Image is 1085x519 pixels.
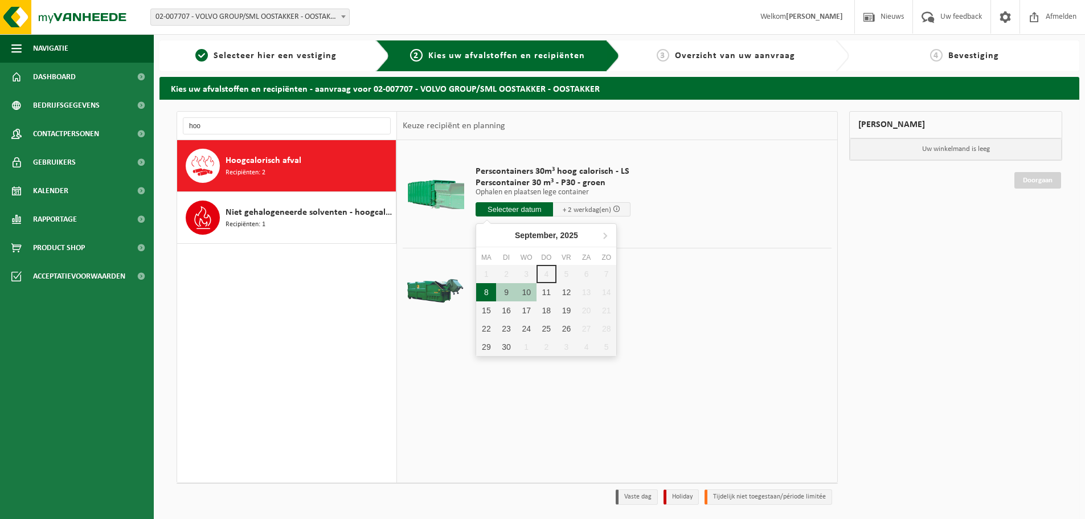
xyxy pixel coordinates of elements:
span: + 2 werkdag(en) [563,206,611,214]
div: wo [517,252,537,263]
a: 1Selecteer hier een vestiging [165,49,367,63]
input: Materiaal zoeken [183,117,391,134]
span: Dashboard [33,63,76,91]
span: Kalender [33,177,68,205]
a: Doorgaan [1014,172,1061,189]
div: 26 [556,320,576,338]
span: Acceptatievoorwaarden [33,262,125,291]
span: 02-007707 - VOLVO GROUP/SML OOSTAKKER - OOSTAKKER [150,9,350,26]
div: Keuze recipiënt en planning [397,112,511,140]
div: zo [596,252,616,263]
div: di [496,252,516,263]
input: Selecteer datum [476,202,553,216]
span: Gebruikers [33,148,76,177]
div: 30 [496,338,516,356]
span: 1 [195,49,208,62]
div: 24 [517,320,537,338]
span: Rapportage [33,205,77,234]
div: 11 [537,283,556,301]
div: 18 [537,301,556,320]
div: 2 [537,338,556,356]
div: September, [510,226,583,244]
div: 3 [556,338,576,356]
div: 12 [556,283,576,301]
span: Recipiënten: 1 [226,219,265,230]
div: 25 [537,320,556,338]
div: 19 [556,301,576,320]
div: 1 [517,338,537,356]
div: za [576,252,596,263]
span: Niet gehalogeneerde solventen - hoogcalorisch in kleinverpakking [226,206,393,219]
div: 15 [476,301,496,320]
span: Product Shop [33,234,85,262]
span: 4 [930,49,943,62]
li: Holiday [664,489,699,505]
button: Niet gehalogeneerde solventen - hoogcalorisch in kleinverpakking Recipiënten: 1 [177,192,396,244]
strong: [PERSON_NAME] [786,13,843,21]
li: Tijdelijk niet toegestaan/période limitée [705,489,832,505]
i: 2025 [560,231,578,239]
span: Navigatie [33,34,68,63]
span: 3 [657,49,669,62]
span: Selecteer hier een vestiging [214,51,337,60]
span: Perscontainer 30 m³ - P30 - groen [476,177,630,189]
span: Hoogcalorisch afval [226,154,301,167]
span: Recipiënten: 2 [226,167,265,178]
li: Vaste dag [616,489,658,505]
span: Bevestiging [948,51,999,60]
div: vr [556,252,576,263]
div: 9 [496,283,516,301]
div: 23 [496,320,516,338]
div: 17 [517,301,537,320]
span: Overzicht van uw aanvraag [675,51,795,60]
div: 10 [517,283,537,301]
span: Contactpersonen [33,120,99,148]
div: [PERSON_NAME] [849,111,1062,138]
div: 16 [496,301,516,320]
div: do [537,252,556,263]
div: 29 [476,338,496,356]
span: Kies uw afvalstoffen en recipiënten [428,51,585,60]
button: Hoogcalorisch afval Recipiënten: 2 [177,140,396,192]
div: ma [476,252,496,263]
span: 02-007707 - VOLVO GROUP/SML OOSTAKKER - OOSTAKKER [151,9,349,25]
span: Perscontainers 30m³ hoog calorisch - LS [476,166,630,177]
span: 2 [410,49,423,62]
div: 8 [476,283,496,301]
p: Uw winkelmand is leeg [850,138,1062,160]
div: 22 [476,320,496,338]
span: Bedrijfsgegevens [33,91,100,120]
h2: Kies uw afvalstoffen en recipiënten - aanvraag voor 02-007707 - VOLVO GROUP/SML OOSTAKKER - OOSTA... [159,77,1079,99]
p: Ophalen en plaatsen lege container [476,189,630,197]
